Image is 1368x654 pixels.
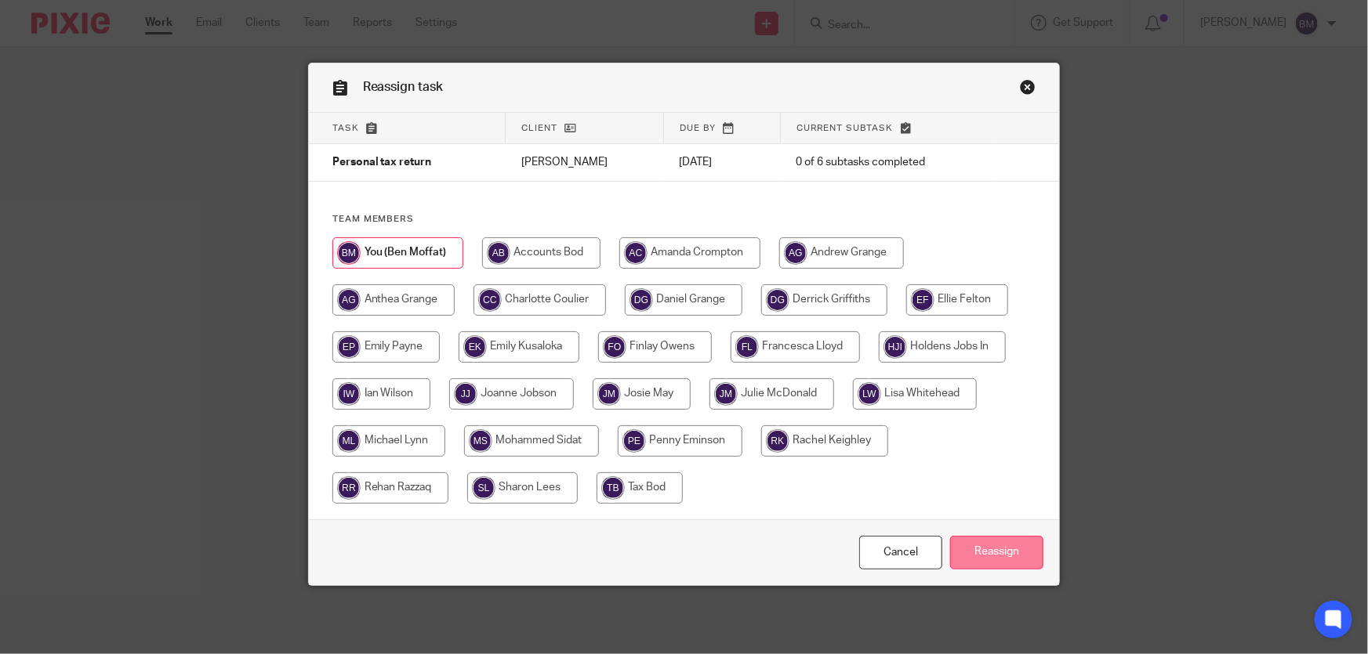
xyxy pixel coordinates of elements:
span: Task [332,124,359,132]
span: Reassign task [363,81,444,93]
span: Personal tax return [332,157,432,168]
a: Close this dialog window [1020,79,1036,100]
a: Close this dialog window [859,536,942,569]
span: Current subtask [796,124,893,132]
p: [DATE] [679,154,764,170]
h4: Team members [332,213,1036,226]
input: Reassign [950,536,1043,569]
span: Due by [680,124,716,132]
p: [PERSON_NAME] [521,154,648,170]
span: Client [521,124,557,132]
td: 0 of 6 subtasks completed [780,144,996,182]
